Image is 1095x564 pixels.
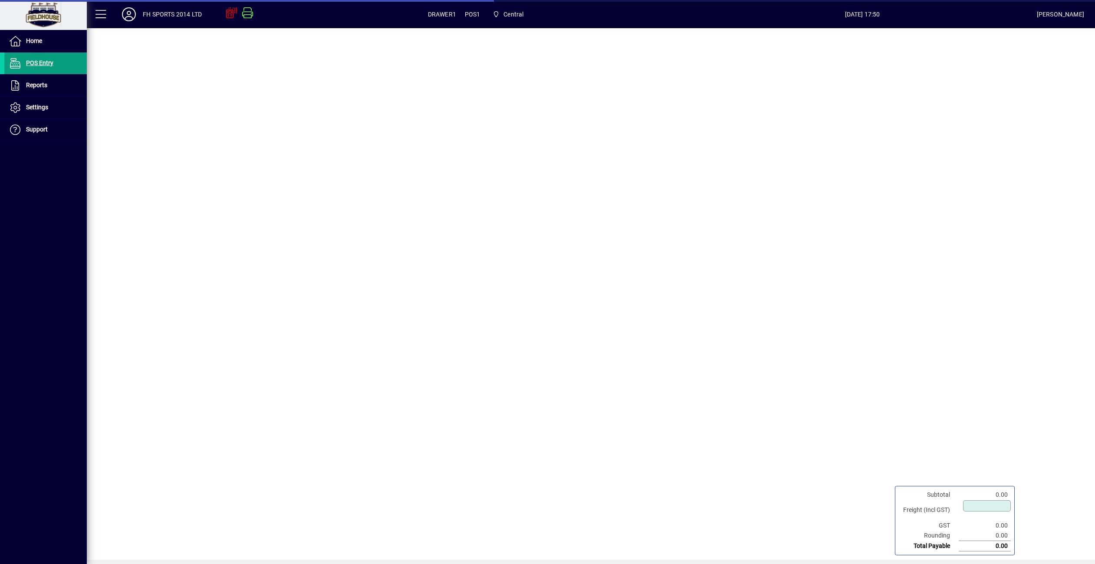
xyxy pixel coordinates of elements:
[4,30,87,52] a: Home
[26,126,48,133] span: Support
[899,521,959,531] td: GST
[899,531,959,541] td: Rounding
[688,7,1036,21] span: [DATE] 17:50
[26,59,53,66] span: POS Entry
[959,531,1011,541] td: 0.00
[4,75,87,96] a: Reports
[115,7,143,22] button: Profile
[143,7,202,21] div: FH SPORTS 2014 LTD
[899,490,959,500] td: Subtotal
[26,82,47,89] span: Reports
[1037,7,1084,21] div: [PERSON_NAME]
[503,7,523,21] span: Central
[465,7,480,21] span: POS1
[428,7,456,21] span: DRAWER1
[4,97,87,118] a: Settings
[959,541,1011,551] td: 0.00
[899,500,959,521] td: Freight (Incl GST)
[899,541,959,551] td: Total Payable
[4,119,87,141] a: Support
[26,104,48,111] span: Settings
[489,7,527,22] span: Central
[26,37,42,44] span: Home
[959,521,1011,531] td: 0.00
[959,490,1011,500] td: 0.00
